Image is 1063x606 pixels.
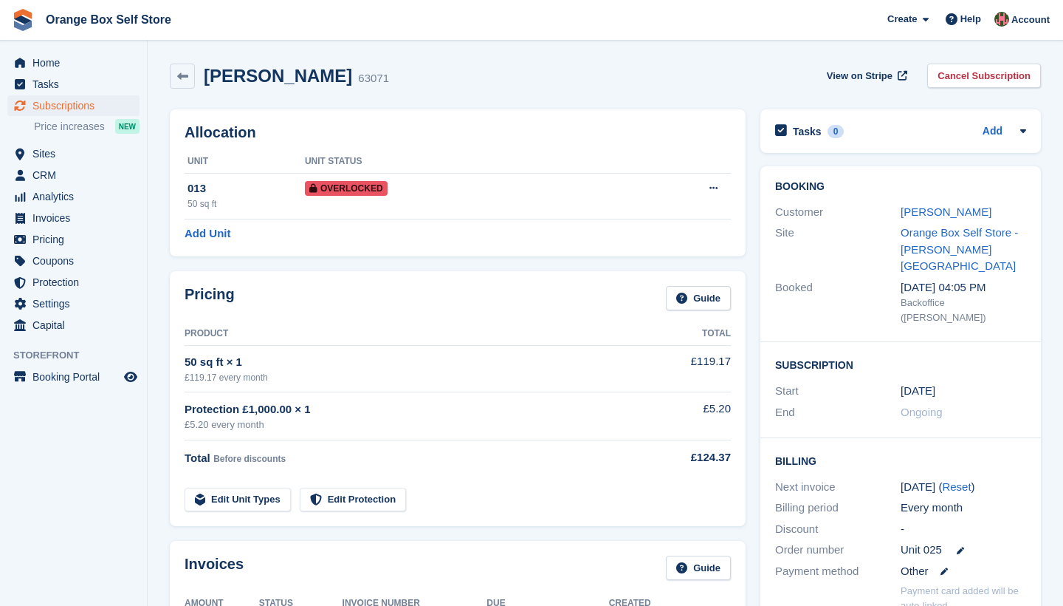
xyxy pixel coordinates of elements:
[122,368,140,386] a: Preview store
[32,367,121,387] span: Booking Portal
[7,186,140,207] a: menu
[775,357,1026,372] h2: Subscription
[185,371,647,384] div: £119.17 every month
[775,500,901,517] div: Billing period
[901,406,943,418] span: Ongoing
[32,74,121,95] span: Tasks
[32,293,121,314] span: Settings
[901,279,1026,296] div: [DATE] 04:05 PM
[647,345,731,392] td: £119.17
[34,120,105,134] span: Price increases
[185,401,647,418] div: Protection £1,000.00 × 1
[901,383,935,400] time: 2024-12-27 01:00:00 UTC
[32,52,121,73] span: Home
[775,542,901,559] div: Order number
[32,272,121,293] span: Protection
[828,125,844,138] div: 0
[185,452,210,464] span: Total
[185,488,291,512] a: Edit Unit Types
[666,556,731,580] a: Guide
[983,123,1002,140] a: Add
[887,12,917,27] span: Create
[827,69,892,84] span: View on Stripe
[775,225,901,275] div: Site
[7,367,140,387] a: menu
[960,12,981,27] span: Help
[115,119,140,134] div: NEW
[775,521,901,538] div: Discount
[7,143,140,164] a: menu
[7,95,140,116] a: menu
[775,181,1026,193] h2: Booking
[901,500,1026,517] div: Every month
[185,322,647,346] th: Product
[32,165,121,185] span: CRM
[1011,13,1050,27] span: Account
[32,251,121,271] span: Coupons
[7,229,140,250] a: menu
[32,208,121,228] span: Invoices
[901,205,991,218] a: [PERSON_NAME]
[7,272,140,293] a: menu
[188,197,305,211] div: 50 sq ft
[666,286,731,310] a: Guide
[775,479,901,496] div: Next invoice
[901,563,1026,580] div: Other
[7,315,140,336] a: menu
[793,125,822,138] h2: Tasks
[775,453,1026,468] h2: Billing
[647,392,731,440] td: £5.20
[647,449,731,466] div: £124.37
[188,180,305,197] div: 013
[7,251,140,271] a: menu
[185,124,731,141] h2: Allocation
[775,404,901,421] div: End
[7,74,140,95] a: menu
[7,165,140,185] a: menu
[305,150,615,174] th: Unit Status
[775,279,901,325] div: Booked
[901,521,1026,538] div: -
[185,225,230,242] a: Add Unit
[7,293,140,314] a: menu
[994,12,1009,27] img: David Clark
[32,229,121,250] span: Pricing
[901,542,942,559] span: Unit 025
[358,70,389,87] div: 63071
[185,286,235,310] h2: Pricing
[775,383,901,400] div: Start
[34,118,140,135] a: Price increases NEW
[942,480,971,493] a: Reset
[185,150,305,174] th: Unit
[32,143,121,164] span: Sites
[32,186,121,207] span: Analytics
[40,7,177,32] a: Orange Box Self Store
[185,354,647,371] div: 50 sq ft × 1
[300,488,406,512] a: Edit Protection
[305,181,388,196] span: Overlocked
[821,64,910,88] a: View on Stripe
[32,315,121,336] span: Capital
[927,64,1041,88] a: Cancel Subscription
[775,204,901,221] div: Customer
[7,208,140,228] a: menu
[775,563,901,580] div: Payment method
[901,226,1018,272] a: Orange Box Self Store - [PERSON_NAME][GEOGRAPHIC_DATA]
[213,454,286,464] span: Before discounts
[901,479,1026,496] div: [DATE] ( )
[32,95,121,116] span: Subscriptions
[7,52,140,73] a: menu
[12,9,34,31] img: stora-icon-8386f47178a22dfd0bd8f6a31ec36ba5ce8667c1dd55bd0f319d3a0aa187defe.svg
[901,296,1026,324] div: Backoffice ([PERSON_NAME])
[185,556,244,580] h2: Invoices
[204,66,352,86] h2: [PERSON_NAME]
[647,322,731,346] th: Total
[13,348,147,363] span: Storefront
[185,418,647,432] div: £5.20 every month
